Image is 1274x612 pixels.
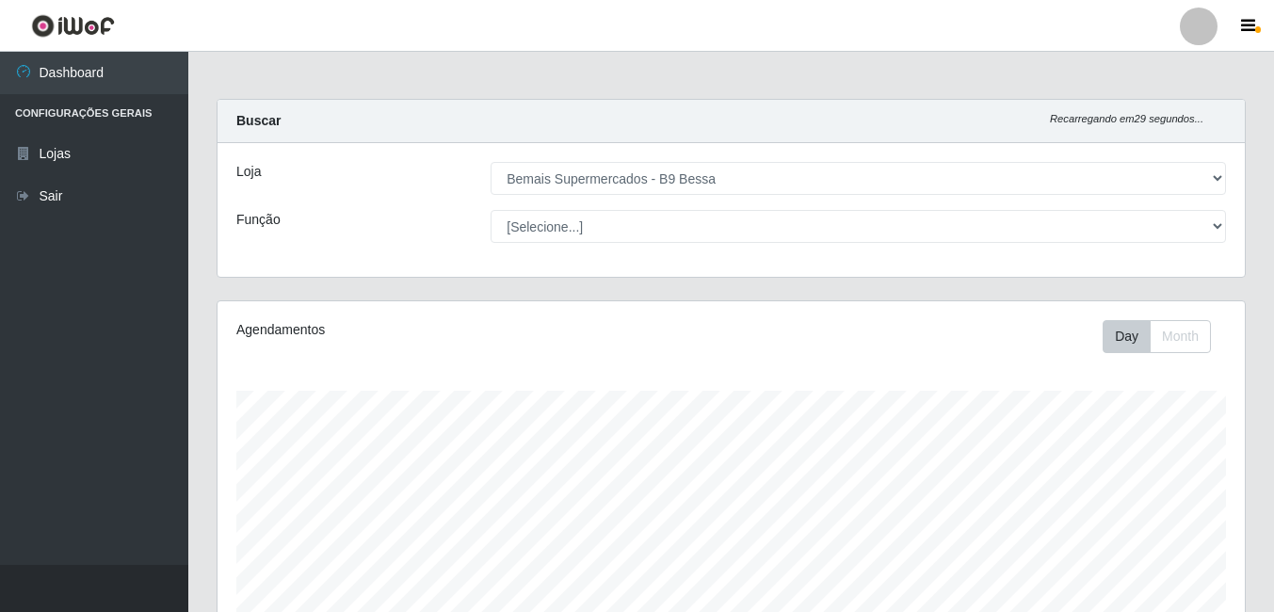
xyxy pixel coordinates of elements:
[1103,320,1151,353] button: Day
[236,162,261,182] label: Loja
[236,113,281,128] strong: Buscar
[1050,113,1203,124] i: Recarregando em 29 segundos...
[1150,320,1211,353] button: Month
[1103,320,1226,353] div: Toolbar with button groups
[236,210,281,230] label: Função
[31,14,115,38] img: CoreUI Logo
[1103,320,1211,353] div: First group
[236,320,632,340] div: Agendamentos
